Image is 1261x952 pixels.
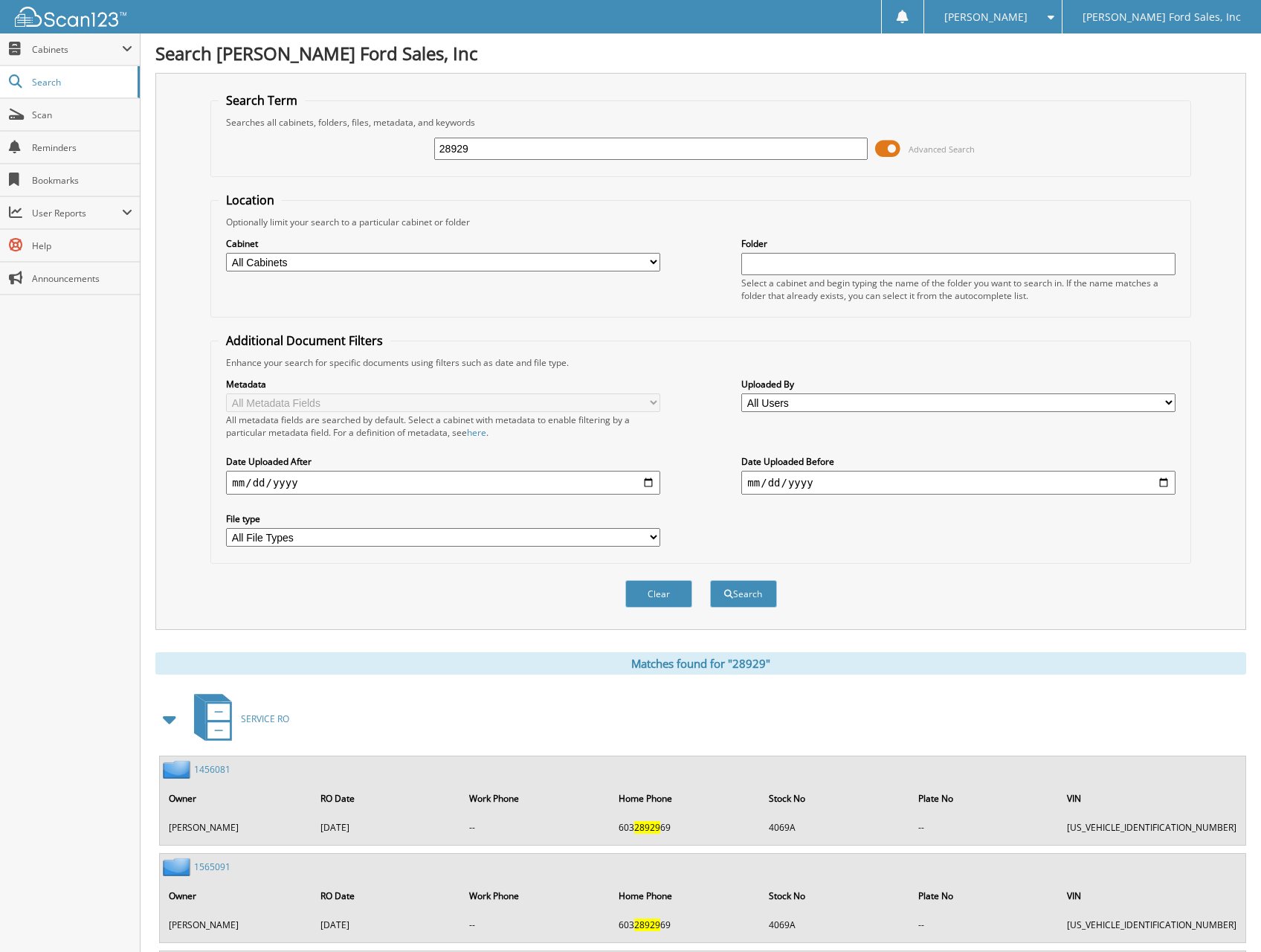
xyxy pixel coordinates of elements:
span: Cabinets [32,43,122,56]
label: Date Uploaded Before [741,455,1175,468]
img: folder2.png [163,858,194,876]
label: Metadata [226,378,659,390]
div: All metadata fields are searched by default. Select a cabinet with metadata to enable filtering b... [226,414,659,439]
th: VIN [1060,881,1244,911]
th: Owner [161,881,312,911]
th: Owner [161,783,312,814]
label: Uploaded By [741,378,1175,390]
td: [US_VEHICLE_IDENTIFICATION_NUMBER] [1060,815,1244,840]
input: end [741,471,1175,495]
th: Work Phone [462,783,610,814]
th: Work Phone [462,881,610,911]
span: 28929 [634,919,660,931]
td: 4069A [761,913,909,937]
legend: Search Term [219,92,305,109]
label: Cabinet [226,237,659,250]
img: scan123-logo-white.svg [15,7,126,27]
td: 603 69 [611,913,760,937]
td: -- [911,913,1058,937]
span: Search [32,76,130,89]
img: folder2.png [163,760,194,779]
label: Date Uploaded After [226,455,659,468]
span: Bookmarks [32,174,132,187]
td: 4069A [761,815,909,840]
div: Optionally limit your search to a particular cabinet or folder [219,216,1182,228]
th: Home Phone [611,881,760,911]
div: Select a cabinet and begin typing the name of the folder you want to search in. If the name match... [741,277,1175,302]
legend: Location [219,192,282,208]
span: [PERSON_NAME] [944,13,1028,22]
span: Scan [32,109,132,121]
div: Searches all cabinets, folders, files, metadata, and keywords [219,116,1182,129]
span: 28929 [634,821,660,834]
a: 1565091 [194,861,230,873]
div: Enhance your search for specific documents using filters such as date and file type. [219,356,1182,369]
th: Stock No [761,881,909,911]
th: RO Date [313,783,461,814]
td: [PERSON_NAME] [161,815,312,840]
th: Stock No [761,783,909,814]
span: SERVICE RO [241,713,289,725]
th: VIN [1060,783,1244,814]
td: -- [462,913,610,937]
span: Announcements [32,272,132,285]
td: 603 69 [611,815,760,840]
span: User Reports [32,207,122,219]
td: [DATE] [313,815,461,840]
td: -- [911,815,1058,840]
label: Folder [741,237,1175,250]
button: Search [710,580,777,608]
td: -- [462,815,610,840]
th: Plate No [911,881,1058,911]
th: Plate No [911,783,1058,814]
td: [US_VEHICLE_IDENTIFICATION_NUMBER] [1060,913,1244,937]
div: Matches found for "28929" [155,652,1246,675]
span: Help [32,239,132,252]
a: SERVICE RO [185,689,289,748]
button: Clear [625,580,692,608]
span: Reminders [32,141,132,154]
th: RO Date [313,881,461,911]
legend: Additional Document Filters [219,332,390,349]
td: [DATE] [313,913,461,937]
h1: Search [PERSON_NAME] Ford Sales, Inc [155,41,1246,65]
th: Home Phone [611,783,760,814]
a: here [467,426,486,439]
label: File type [226,512,659,525]
span: Advanced Search [909,144,975,155]
td: [PERSON_NAME] [161,913,312,937]
span: [PERSON_NAME] Ford Sales, Inc [1083,13,1241,22]
input: start [226,471,659,495]
a: 1456081 [194,763,230,776]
